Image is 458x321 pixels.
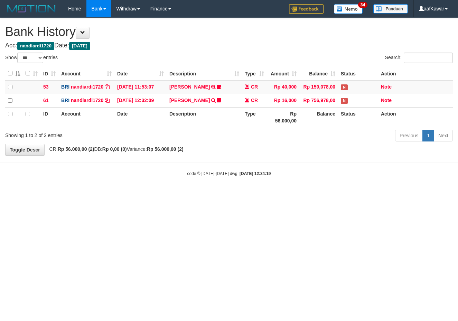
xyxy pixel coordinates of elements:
[373,4,408,13] img: panduan.png
[43,98,49,103] span: 61
[5,67,23,80] th: : activate to sort column descending
[17,42,54,50] span: nandiardi1720
[381,84,392,90] a: Note
[105,98,110,103] a: Copy nandiardi1720 to clipboard
[169,84,210,90] a: [PERSON_NAME]
[46,146,184,152] span: CR: DB: Variance:
[338,107,378,127] th: Status
[385,53,453,63] label: Search:
[71,84,103,90] a: nandiardi1720
[58,107,114,127] th: Account
[167,107,242,127] th: Description
[358,2,367,8] span: 34
[40,67,58,80] th: ID: activate to sort column ascending
[114,80,167,94] td: [DATE] 11:53:07
[58,146,94,152] strong: Rp 56.000,00 (2)
[187,171,271,176] small: code © [DATE]-[DATE] dwg |
[299,67,338,80] th: Balance: activate to sort column ascending
[71,98,103,103] a: nandiardi1720
[167,67,242,80] th: Description: activate to sort column ascending
[114,67,167,80] th: Date: activate to sort column ascending
[381,98,392,103] a: Note
[242,67,267,80] th: Type: activate to sort column ascending
[242,107,267,127] th: Type
[58,67,114,80] th: Account: activate to sort column ascending
[299,80,338,94] td: Rp 159,078,00
[5,25,453,39] h1: Bank History
[147,146,184,152] strong: Rp 56.000,00 (2)
[23,67,40,80] th: : activate to sort column ascending
[251,98,258,103] span: CR
[114,94,167,107] td: [DATE] 12:32:09
[378,67,453,80] th: Action
[404,53,453,63] input: Search:
[378,107,453,127] th: Action
[338,67,378,80] th: Status
[5,53,58,63] label: Show entries
[267,67,299,80] th: Amount: activate to sort column ascending
[61,84,69,90] span: BRI
[251,84,258,90] span: CR
[240,171,271,176] strong: [DATE] 12:34:19
[267,94,299,107] td: Rp 16,000
[40,107,58,127] th: ID
[422,130,434,141] a: 1
[5,3,58,14] img: MOTION_logo.png
[105,84,110,90] a: Copy nandiardi1720 to clipboard
[334,4,363,14] img: Button%20Memo.svg
[299,94,338,107] td: Rp 756,978,00
[61,98,69,103] span: BRI
[341,98,348,104] span: Has Note
[289,4,324,14] img: Feedback.jpg
[43,84,49,90] span: 53
[169,98,210,103] a: [PERSON_NAME]
[341,84,348,90] span: Has Note
[114,107,167,127] th: Date
[434,130,453,141] a: Next
[102,146,127,152] strong: Rp 0,00 (0)
[299,107,338,127] th: Balance
[5,42,453,49] h4: Acc: Date:
[17,53,43,63] select: Showentries
[267,80,299,94] td: Rp 40,000
[395,130,423,141] a: Previous
[5,129,186,139] div: Showing 1 to 2 of 2 entries
[267,107,299,127] th: Rp 56.000,00
[69,42,90,50] span: [DATE]
[5,144,45,156] a: Toggle Descr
